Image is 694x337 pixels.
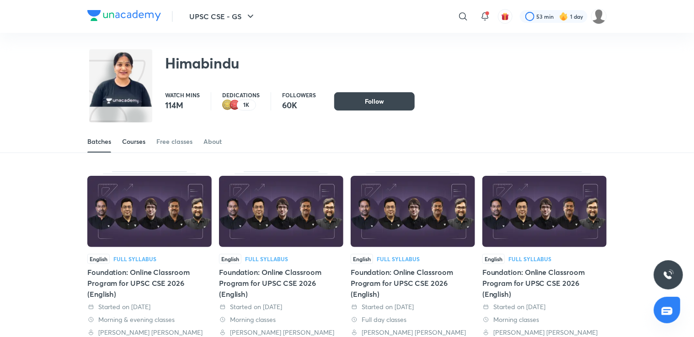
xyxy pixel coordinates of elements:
p: Watch mins [165,92,200,98]
button: UPSC CSE - GS [184,7,262,26]
div: Started on 31 Jul 2025 [87,302,212,311]
p: 60K [282,100,316,111]
p: 114M [165,100,200,111]
div: Foundation: Online Classroom Program for UPSC CSE 2026 (English) [219,267,343,300]
div: Morning classes [482,315,607,324]
button: Follow [334,92,415,111]
img: streak [559,12,568,21]
img: Sweta Gupta [591,9,607,24]
img: ttu [663,269,674,280]
a: Batches [87,131,111,153]
img: Thumbnail [219,176,343,247]
div: Morning & evening classes [87,315,212,324]
img: class [89,51,152,107]
p: Dedications [222,92,260,98]
img: educator badge1 [230,100,240,111]
div: Foundation: Online Classroom Program for UPSC CSE 2026 (English) [482,267,607,300]
div: Full Syllabus [245,256,288,262]
div: Started on 30 Jun 2025 [351,302,475,311]
img: Thumbnail [351,176,475,247]
h2: Himabindu [165,54,239,72]
div: About [203,137,222,146]
img: Thumbnail [87,176,212,247]
div: Full day classes [351,315,475,324]
div: Batches [87,137,111,146]
div: Free classes [156,137,192,146]
img: avatar [501,12,509,21]
div: Full Syllabus [377,256,420,262]
div: Morning classes [219,315,343,324]
a: Courses [122,131,145,153]
a: About [203,131,222,153]
div: Full Syllabus [508,256,551,262]
img: Company Logo [87,10,161,21]
div: Started on 9 Jul 2025 [219,302,343,311]
img: educator badge2 [222,100,233,111]
img: Thumbnail [482,176,607,247]
span: English [482,254,505,264]
p: Followers [282,92,316,98]
p: 1K [244,102,250,108]
div: Started on 31 May 2025 [482,302,607,311]
a: Free classes [156,131,192,153]
button: avatar [498,9,512,24]
div: Foundation: Online Classroom Program for UPSC CSE 2026 (English) [87,267,212,300]
div: Full Syllabus [113,256,156,262]
span: English [87,254,110,264]
div: Foundation: Online Classroom Program for UPSC CSE 2026 (English) [351,267,475,300]
a: Company Logo [87,10,161,23]
span: English [351,254,373,264]
div: Courses [122,137,145,146]
span: Follow [365,97,384,106]
span: English [219,254,241,264]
